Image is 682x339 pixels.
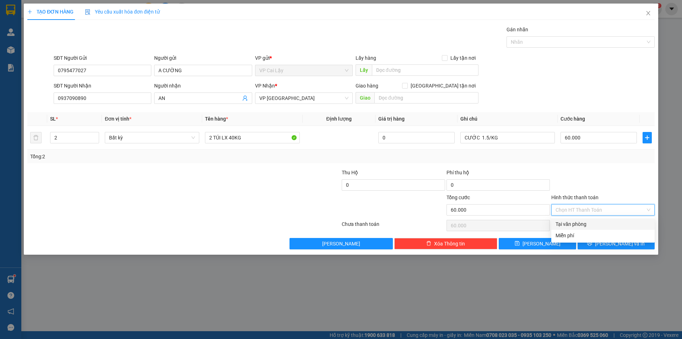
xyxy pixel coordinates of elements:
th: Ghi chú [458,112,558,126]
span: VP Cai Lậy [259,65,348,76]
div: 20.000 [60,46,134,56]
img: icon [85,9,91,15]
span: [PERSON_NAME] [322,240,360,248]
span: plus [27,9,32,14]
div: VP gửi [255,54,353,62]
span: delete [426,241,431,247]
span: Giá trị hàng [378,116,405,122]
span: Gửi: [6,7,17,14]
div: THẢO [61,23,133,32]
div: chú THÀNH [6,15,56,23]
span: TẠO ĐƠN HÀNG [27,9,74,15]
div: Người nhận [154,82,252,90]
div: 0973244051 [61,32,133,42]
span: Nhận: [61,7,78,14]
input: 0 [378,132,455,143]
button: plus [643,132,652,143]
span: Lấy [356,64,372,76]
button: save[PERSON_NAME] [499,238,576,249]
div: Phí thu hộ [446,169,550,179]
span: [PERSON_NAME] [523,240,561,248]
span: Lấy tận nơi [448,54,478,62]
span: plus [643,135,651,141]
input: Dọc đường [372,64,478,76]
span: SL [50,116,56,122]
div: Tổng: 2 [30,153,263,160]
span: Yêu cầu xuất hóa đơn điện tử [85,9,160,15]
div: Tại văn phòng [556,220,650,228]
span: Chưa : [60,48,76,55]
input: VD: Bàn, Ghế [205,132,299,143]
span: Xóa Thông tin [434,240,465,248]
button: [PERSON_NAME] [289,238,393,249]
span: Tổng cước [446,195,470,200]
span: Tên hàng [205,116,228,122]
span: Định lượng [326,116,352,122]
button: printer[PERSON_NAME] và In [578,238,655,249]
label: Hình thức thanh toán [551,195,599,200]
span: VP Sài Gòn [259,93,348,104]
button: delete [30,132,42,143]
div: Người gửi [154,54,252,62]
span: Giao hàng [356,83,378,89]
span: user-add [242,95,248,101]
input: Ghi Chú [460,132,555,143]
input: Dọc đường [374,92,478,104]
label: Gán nhãn [507,27,528,32]
span: printer [587,241,592,247]
div: Chưa thanh toán [341,220,446,233]
button: deleteXóa Thông tin [394,238,498,249]
button: Close [638,4,658,23]
div: Miễn phí [556,232,650,239]
span: [GEOGRAPHIC_DATA] tận nơi [408,82,478,90]
div: VP Cai Lậy [6,6,56,15]
span: Bất kỳ [109,132,195,143]
div: 0355433068 [6,23,56,33]
div: SĐT Người Gửi [54,54,151,62]
span: save [515,241,520,247]
span: VP Nhận [255,83,275,89]
span: [PERSON_NAME] và In [595,240,645,248]
div: SĐT Người Nhận [54,82,151,90]
span: Đơn vị tính [105,116,131,122]
span: Cước hàng [561,116,585,122]
div: VP [GEOGRAPHIC_DATA] [61,6,133,23]
span: Lấy hàng [356,55,376,61]
span: Thu Hộ [342,170,358,175]
span: Giao [356,92,374,104]
span: close [645,10,651,16]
